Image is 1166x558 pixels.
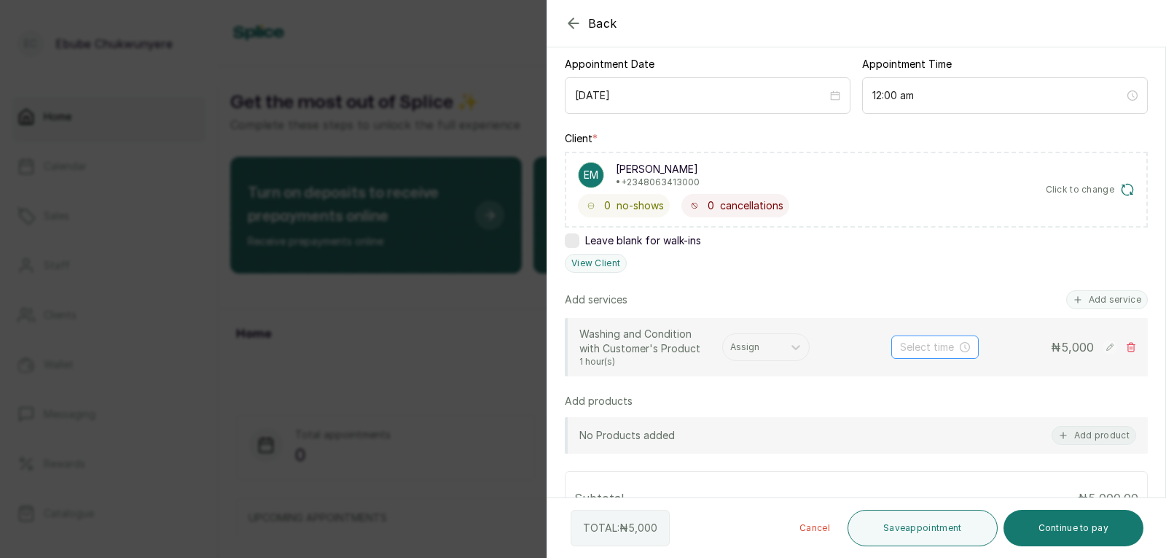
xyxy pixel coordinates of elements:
[628,522,657,534] span: 5,000
[788,510,842,546] button: Cancel
[579,428,675,443] p: No Products added
[1051,338,1094,356] p: ₦
[583,521,657,535] p: TOTAL: ₦
[579,327,711,356] p: Washing and Condition with Customer's Product
[1078,489,1138,507] p: ₦5,000.00
[604,198,611,213] span: 0
[584,168,598,182] p: Em
[900,339,957,355] input: Select time
[720,198,783,213] span: cancellations
[848,510,998,546] button: Saveappointment
[579,356,711,368] p: 1 hour(s)
[617,198,664,213] span: no-shows
[862,57,952,71] label: Appointment Time
[616,162,700,177] p: [PERSON_NAME]
[1003,510,1144,546] button: Continue to pay
[585,233,701,248] span: Leave blank for walk-ins
[708,198,714,213] span: 0
[574,489,624,507] p: Subtotal
[588,15,617,32] span: Back
[565,254,627,273] button: View Client
[1052,426,1136,445] button: Add product
[565,131,598,146] label: Client
[1066,290,1148,309] button: Add service
[1061,340,1094,354] span: 5,000
[565,57,654,71] label: Appointment Date
[565,292,627,307] p: Add services
[1046,182,1135,197] button: Click to change
[872,88,1124,104] input: Select time
[565,15,617,32] button: Back
[575,88,827,104] input: Select date
[565,394,633,408] p: Add products
[616,177,700,188] p: • +234 8063413000
[1046,184,1115,195] span: Click to change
